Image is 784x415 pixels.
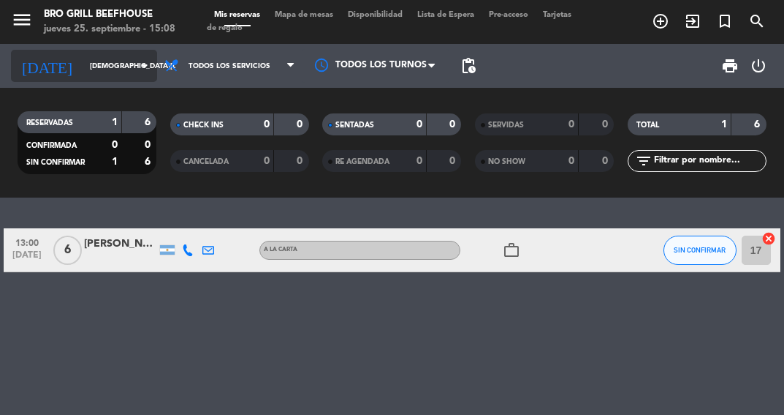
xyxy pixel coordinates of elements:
[335,121,374,129] span: SENTADAS
[602,119,611,130] strong: 0
[207,11,267,19] span: Mis reservas
[53,236,82,265] span: 6
[145,117,153,127] strong: 6
[503,242,520,259] i: work_outline
[11,9,33,36] button: menu
[416,156,422,166] strong: 0
[568,156,574,166] strong: 0
[112,140,118,150] strong: 0
[267,11,340,19] span: Mapa de mesas
[684,12,701,30] i: exit_to_app
[264,156,270,166] strong: 0
[460,57,477,75] span: pending_actions
[674,246,726,254] span: SIN CONFIRMAR
[568,119,574,130] strong: 0
[26,119,73,127] span: RESERVADAS
[721,119,727,130] strong: 1
[663,236,737,265] button: SIN CONFIRMAR
[754,119,763,130] strong: 6
[410,11,482,19] span: Lista de Espera
[145,157,153,167] strong: 6
[44,7,175,22] div: Bro Grill Beefhouse
[488,121,524,129] span: SERVIDAS
[11,9,33,31] i: menu
[112,117,118,127] strong: 1
[635,152,652,170] i: filter_list
[482,11,536,19] span: Pre-acceso
[26,142,77,149] span: CONFIRMADA
[636,121,659,129] span: TOTAL
[745,44,773,88] div: LOG OUT
[264,247,297,253] span: A LA CARTA
[449,156,458,166] strong: 0
[26,159,85,166] span: SIN CONFIRMAR
[264,119,270,130] strong: 0
[449,119,458,130] strong: 0
[9,250,45,267] span: [DATE]
[112,157,118,167] strong: 1
[84,236,157,253] div: [PERSON_NAME]
[750,57,767,75] i: power_settings_new
[297,119,305,130] strong: 0
[9,233,45,250] span: 13:00
[416,119,422,130] strong: 0
[602,156,611,166] strong: 0
[183,121,224,129] span: CHECK INS
[340,11,410,19] span: Disponibilidad
[488,158,525,165] span: NO SHOW
[145,140,153,150] strong: 0
[183,158,229,165] span: CANCELADA
[297,156,305,166] strong: 0
[652,12,669,30] i: add_circle_outline
[189,62,270,70] span: Todos los servicios
[44,22,175,37] div: jueves 25. septiembre - 15:08
[748,12,766,30] i: search
[721,57,739,75] span: print
[136,57,153,75] i: arrow_drop_down
[716,12,734,30] i: turned_in_not
[335,158,389,165] span: RE AGENDADA
[761,231,776,246] i: cancel
[652,153,766,169] input: Filtrar por nombre...
[11,51,83,81] i: [DATE]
